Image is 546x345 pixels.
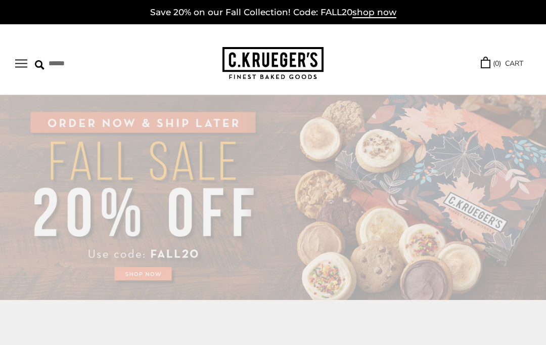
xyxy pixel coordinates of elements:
a: Save 20% on our Fall Collection! Code: FALL20shop now [150,7,396,18]
button: Open navigation [15,59,27,68]
span: shop now [352,7,396,18]
input: Search [35,56,139,71]
a: (0) CART [481,58,523,69]
img: C.KRUEGER'S [222,47,324,80]
img: Search [35,60,44,70]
